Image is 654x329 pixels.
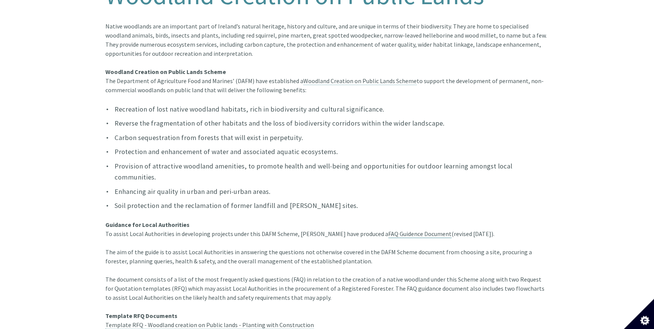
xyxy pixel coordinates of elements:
[105,186,549,197] li: Enhancing air quality in urban and peri-urban areas.
[105,132,549,143] li: Carbon sequestration from forests that will exist in perpetuity.
[105,104,549,115] li: Recreation of lost native woodland habitats, rich in biodiversity and cultural significance.
[388,230,452,238] a: FAQ Guidence Document
[624,299,654,329] button: Set cookie preferences
[105,118,549,129] li: Reverse the fragmentation of other habitats and the loss of biodiversity corridors within the wid...
[105,68,226,76] strong: Woodland Creation on Public Lands Scheme
[303,77,417,85] a: Woodland Creation on Public Lands Scheme
[105,200,549,211] li: Soil protection and the reclamation of former landfill and [PERSON_NAME] sites.
[105,321,314,329] a: Template RFQ - Woodland creation on Public lands - Planting with Construction
[105,161,549,183] li: Provision of attractive woodland amenities, to promote health and well-being and opportunities fo...
[105,146,549,157] li: Protection and enhancement of water and associated aquatic ecosystems.
[105,221,190,228] strong: Guidance for Local Authorities
[105,312,177,320] strong: Template RFQ Documents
